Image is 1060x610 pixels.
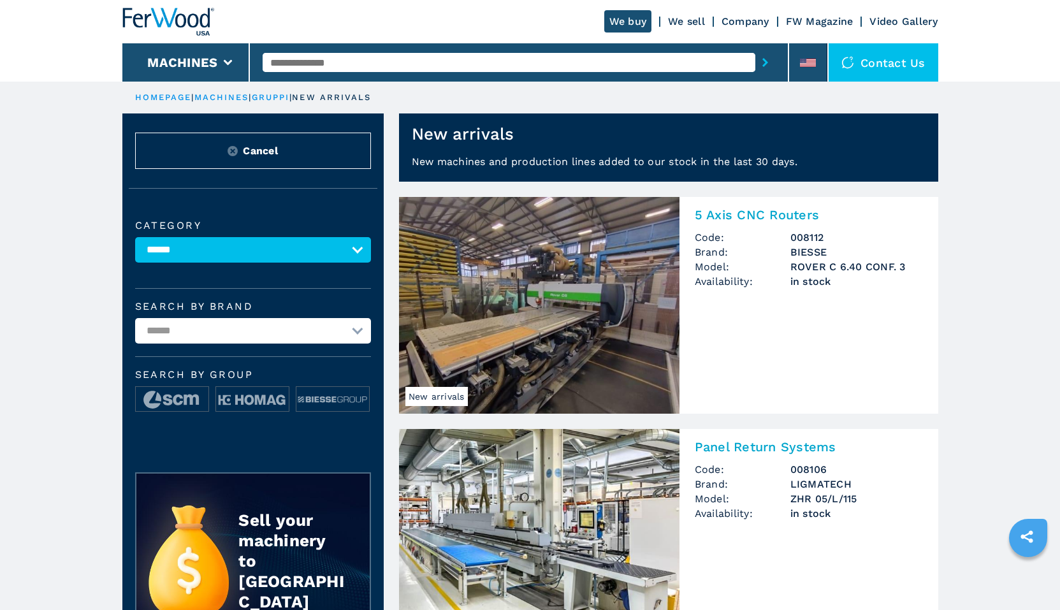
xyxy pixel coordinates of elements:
[228,146,238,156] img: Reset
[292,92,371,103] p: new arrivals
[695,274,790,289] span: Availability:
[399,197,679,414] img: 5 Axis CNC Routers BIESSE ROVER C 6.40 CONF. 3
[147,55,217,70] button: Machines
[695,207,923,222] h2: 5 Axis CNC Routers
[790,506,923,521] span: in stock
[695,506,790,521] span: Availability:
[668,15,705,27] a: We sell
[405,387,468,406] span: New arrivals
[1006,553,1050,600] iframe: Chat
[869,15,938,27] a: Video Gallery
[412,124,514,144] h1: New arrivals
[695,439,923,454] h2: Panel Return Systems
[243,143,278,158] span: Cancel
[135,133,371,169] button: ResetCancel
[135,301,371,312] label: Search by brand
[135,92,192,102] a: HOMEPAGE
[1011,521,1043,553] a: sharethis
[135,221,371,231] label: Category
[790,477,923,491] h3: LIGMATECH
[296,387,369,412] img: image
[722,15,769,27] a: Company
[122,8,214,36] img: Ferwood
[829,43,938,82] div: Contact us
[399,154,938,182] p: New machines and production lines added to our stock in the last 30 days.
[194,92,249,102] a: machines
[135,370,371,380] span: Search by group
[191,92,194,102] span: |
[755,48,775,77] button: submit-button
[841,56,854,69] img: Contact us
[695,259,790,274] span: Model:
[695,230,790,245] span: Code:
[786,15,853,27] a: FW Magazine
[790,491,923,506] h3: ZHR 05/L/115
[695,491,790,506] span: Model:
[790,462,923,477] h3: 008106
[252,92,290,102] a: gruppi
[249,92,251,102] span: |
[604,10,652,33] a: We buy
[695,477,790,491] span: Brand:
[790,259,923,274] h3: ROVER C 6.40 CONF. 3
[695,245,790,259] span: Brand:
[790,245,923,259] h3: BIESSE
[289,92,292,102] span: |
[136,387,208,412] img: image
[216,387,289,412] img: image
[790,274,923,289] span: in stock
[695,462,790,477] span: Code:
[399,197,938,414] a: 5 Axis CNC Routers BIESSE ROVER C 6.40 CONF. 3New arrivals5 Axis CNC RoutersCode:008112Brand:BIES...
[790,230,923,245] h3: 008112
